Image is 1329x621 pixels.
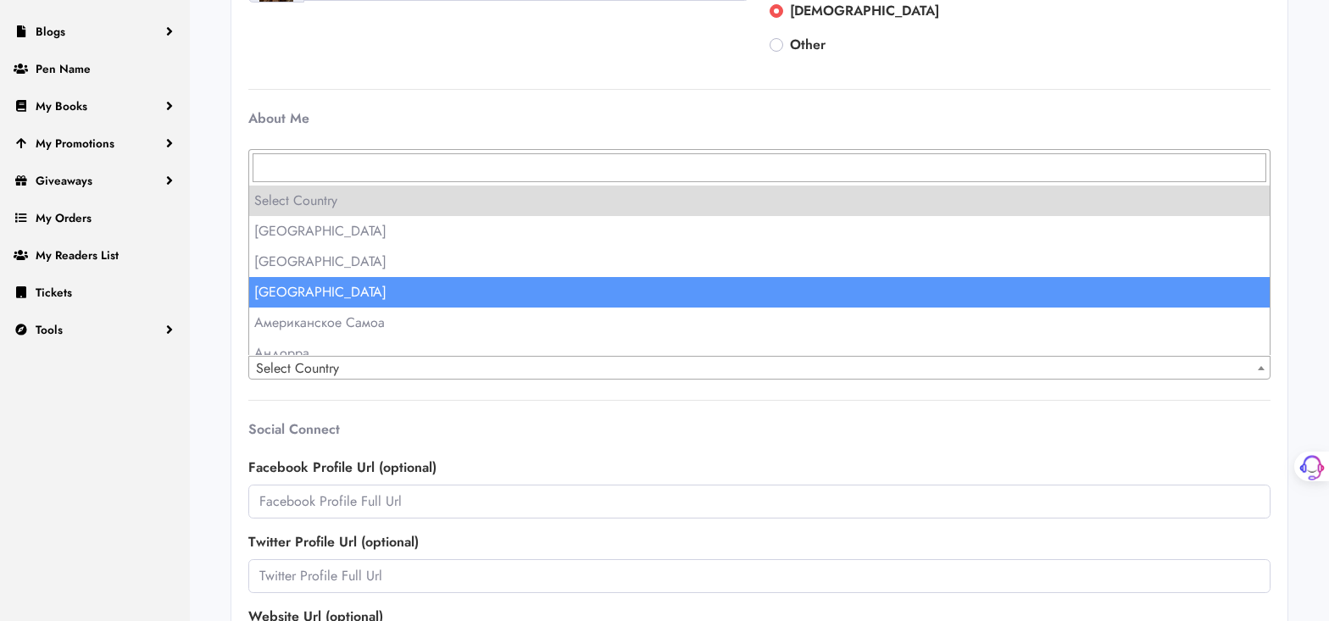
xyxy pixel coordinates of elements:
span: My Promotions [36,135,114,152]
li: Андорра [249,338,1270,369]
span: Blogs [36,23,65,40]
span: Giveaways [36,172,92,189]
label: Facebook Profile Url (optional) [248,457,437,478]
span: My Readers List [36,247,119,263]
h6: About Me [248,110,1271,126]
li: Select Country [249,186,1270,216]
span: Select Country [248,356,1271,380]
li: [GEOGRAPHIC_DATA] [249,216,1270,247]
span: My Orders [36,209,92,226]
label: Other [790,35,826,55]
label: [DEMOGRAPHIC_DATA] [790,1,939,21]
input: Twitter Profile Full Url [248,559,1271,593]
li: Американское Самоа [249,308,1270,338]
input: Facebook Profile Full Url [248,485,1271,518]
span: Tools [36,321,63,338]
h6: Social Connect [248,421,1271,437]
span: Tickets [36,284,72,301]
label: Twitter Profile Url (optional) [248,532,419,552]
span: My Books [36,97,87,114]
li: [GEOGRAPHIC_DATA] [249,247,1270,277]
span: Select Country [249,357,1270,380]
span: Pen Name [36,60,91,77]
label: About Me [248,147,321,167]
li: [GEOGRAPHIC_DATA] [249,277,1270,308]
